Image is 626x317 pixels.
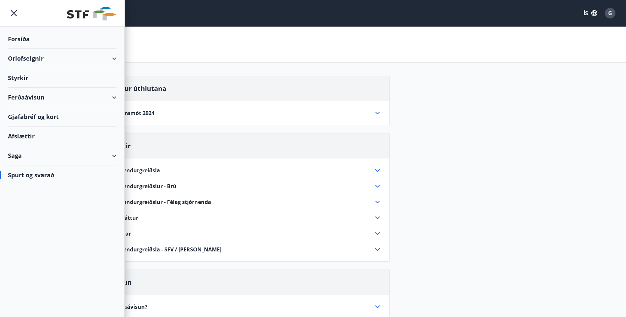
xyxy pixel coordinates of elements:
span: Afbókun og endurgreiðsla - SFV / [PERSON_NAME] [92,246,221,253]
div: Styrkir [8,68,116,88]
div: Saga [8,146,116,165]
div: Spurt og svarað [8,165,116,185]
div: Brú - Jól og Áramót 2024 [92,109,381,117]
div: Forsíða [8,29,116,49]
div: Afbókun og endurgreiðsla - SFV / [PERSON_NAME] [92,245,381,253]
div: Punktafrádráttur [92,214,381,222]
button: ÍS [580,7,601,19]
div: Ferðaávísun [8,88,116,107]
div: Orlofseignir [8,49,116,68]
button: G [602,5,618,21]
span: Afbókun og endurgreiðsla [92,167,160,174]
span: G [608,10,612,17]
div: Gjafabréf og kort [8,107,116,127]
div: Afbókun og endurgreiðslur - Félag stjórnenda [92,198,381,206]
div: Afslættir [8,127,116,146]
div: Afbókun og endurgreiðsla [92,166,381,174]
span: Niðurstöður úthlutana [92,84,166,93]
span: Afbókun og endurgreiðslur - Brú [92,183,177,190]
div: Hvað er ferðaávísun? [92,303,381,311]
img: union_logo [67,7,116,20]
span: Afbókun og endurgreiðslur - Félag stjórnenda [92,198,211,206]
div: Afbókun og endurgreiðslur - Brú [92,182,381,190]
button: menu [8,7,20,19]
div: Leiguskilmálar [92,230,381,238]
